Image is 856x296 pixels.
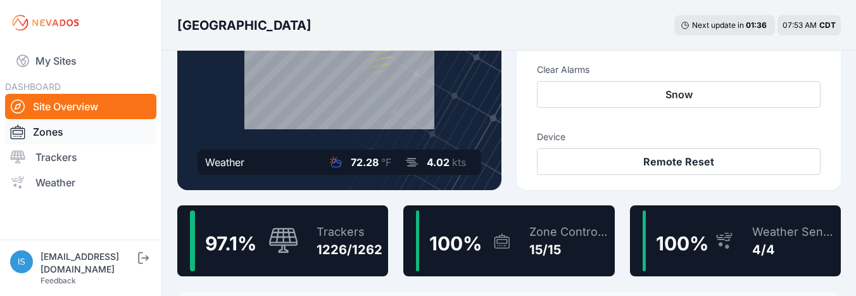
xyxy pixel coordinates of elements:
[41,250,135,276] div: [EMAIL_ADDRESS][DOMAIN_NAME]
[783,20,817,30] span: 07:53 AM
[177,205,388,276] a: 97.1%Trackers1226/1262
[5,94,156,119] a: Site Overview
[537,63,821,76] h3: Clear Alarms
[746,20,769,30] div: 01 : 36
[452,156,466,169] span: kts
[427,156,450,169] span: 4.02
[656,232,708,255] span: 100 %
[429,232,482,255] span: 100 %
[10,13,81,33] img: Nevados
[752,241,836,259] div: 4/4
[403,205,614,276] a: 100%Zone Controllers15/15
[537,131,821,143] h3: Device
[351,156,379,169] span: 72.28
[177,16,312,34] h3: [GEOGRAPHIC_DATA]
[5,46,156,76] a: My Sites
[317,223,382,241] div: Trackers
[819,20,836,30] span: CDT
[5,170,156,195] a: Weather
[630,205,841,276] a: 100%Weather Sensors4/4
[537,148,821,175] button: Remote Reset
[41,276,76,285] a: Feedback
[5,145,156,170] a: Trackers
[752,223,836,241] div: Weather Sensors
[529,241,609,259] div: 15/15
[5,119,156,145] a: Zones
[529,223,609,241] div: Zone Controllers
[205,232,256,255] span: 97.1 %
[10,250,33,273] img: iswagart@prim.com
[5,81,61,92] span: DASHBOARD
[381,156,391,169] span: °F
[317,241,382,259] div: 1226/1262
[692,20,744,30] span: Next update in
[177,9,312,42] nav: Breadcrumb
[537,81,821,108] button: Snow
[205,155,244,170] div: Weather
